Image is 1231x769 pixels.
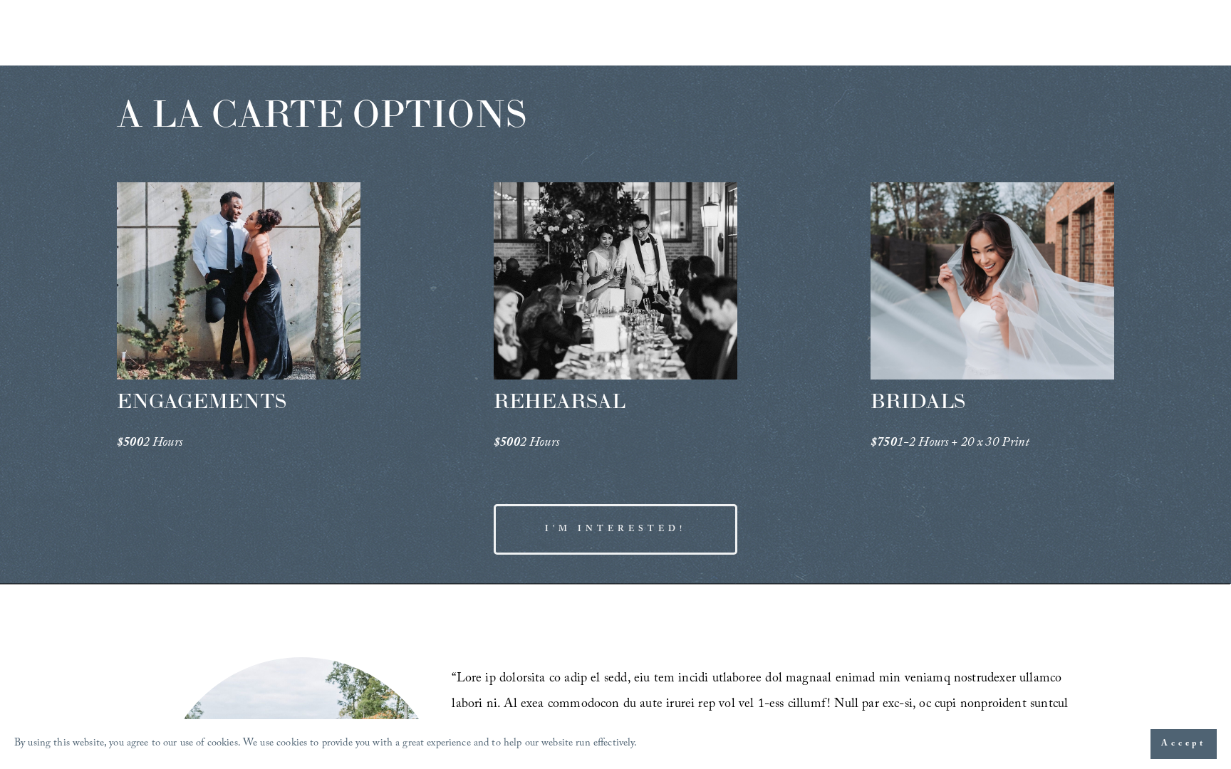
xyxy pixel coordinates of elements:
[1161,737,1206,751] span: Accept
[452,669,456,691] span: “
[494,504,737,555] a: I'M INTERESTED!
[897,433,1029,455] em: 1-2 Hours + 20 x 30 Print
[117,433,143,455] em: $500
[117,388,286,414] span: ENGAGEMENTS
[1151,729,1217,759] button: Accept
[143,433,182,455] em: 2 Hours
[14,734,638,755] p: By using this website, you agree to our use of cookies. We use cookies to provide you with a grea...
[871,388,965,414] span: BRIDALS
[117,90,526,137] span: A LA CARTE OPTIONS
[871,433,897,455] em: $750
[494,388,625,414] span: REHEARSAL
[494,433,520,455] em: $500
[520,433,559,455] em: 2 Hours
